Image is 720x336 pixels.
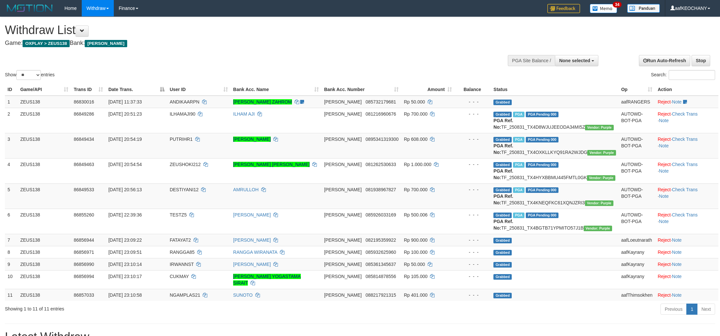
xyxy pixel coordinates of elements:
[233,274,300,286] a: [PERSON_NAME] YOGASTAMA SIRAIT
[404,99,425,104] span: Rp 50.000
[672,137,698,142] a: Check Trans
[74,137,94,142] span: 86849434
[404,137,427,142] span: Rp 608.000
[658,212,671,217] a: Reject
[493,187,512,193] span: Grabbed
[18,234,71,246] td: ZEUS138
[587,175,615,181] span: Vendor URL: https://trx4.1velocity.biz
[108,162,142,167] span: [DATE] 20:54:54
[457,292,488,298] div: - - -
[85,40,127,47] span: [PERSON_NAME]
[108,274,142,279] span: [DATE] 23:10:17
[5,96,18,108] td: 1
[627,4,660,13] img: panduan.png
[457,212,488,218] div: - - -
[5,133,18,158] td: 3
[513,162,524,168] span: Marked by aafRornrotha
[233,111,255,117] a: ILHAM AJI
[404,237,427,243] span: Rp 900.000
[233,237,271,243] a: [PERSON_NAME]
[655,158,718,183] td: · ·
[366,237,396,243] span: Copy 082195359922 to clipboard
[658,137,671,142] a: Reject
[18,108,71,133] td: ZEUS138
[5,158,18,183] td: 4
[493,112,512,117] span: Grabbed
[658,187,671,192] a: Reject
[619,183,655,209] td: AUTOWD-BOT-PGA
[324,187,362,192] span: [PERSON_NAME]
[5,258,18,270] td: 9
[584,226,612,231] span: Vendor URL: https://trx4.1velocity.biz
[639,55,690,66] a: Run Auto-Refresh
[170,292,200,298] span: NGAMPLAS21
[324,292,362,298] span: [PERSON_NAME]
[401,84,454,96] th: Amount: activate to sort column ascending
[619,246,655,258] td: aafKayrany
[493,293,512,298] span: Grabbed
[655,96,718,108] td: ·
[672,262,682,267] a: Note
[658,292,671,298] a: Reject
[5,24,473,37] h1: Withdraw List
[513,112,524,117] span: Marked by aafRornrotha
[493,238,512,243] span: Grabbed
[655,289,718,301] td: ·
[74,212,94,217] span: 86855260
[366,274,396,279] span: Copy 085814878556 to clipboard
[454,84,491,96] th: Balance
[324,262,362,267] span: [PERSON_NAME]
[457,237,488,243] div: - - -
[366,292,396,298] span: Copy 088217921315 to clipboard
[672,99,682,104] a: Note
[658,262,671,267] a: Reject
[613,2,622,8] span: 34
[513,213,524,218] span: Marked by aafmaleo
[619,209,655,234] td: AUTOWD-BOT-PGA
[619,234,655,246] td: aafLoeutnarath
[106,84,167,96] th: Date Trans.: activate to sort column descending
[697,304,715,315] a: Next
[658,162,671,167] a: Reject
[404,162,431,167] span: Rp 1.000.000
[170,162,201,167] span: ZEUSHOKI212
[366,212,396,217] span: Copy 085926033169 to clipboard
[18,133,71,158] td: ZEUS138
[619,258,655,270] td: aafKayrany
[659,194,669,199] a: Note
[493,274,512,280] span: Grabbed
[555,55,598,66] button: None selected
[167,84,231,96] th: User ID: activate to sort column ascending
[659,219,669,224] a: Note
[74,187,94,192] span: 86849533
[457,136,488,142] div: - - -
[324,162,362,167] span: [PERSON_NAME]
[74,250,94,255] span: 86856971
[493,250,512,255] span: Grabbed
[559,58,590,63] span: None selected
[457,261,488,268] div: - - -
[23,40,70,47] span: OXPLAY > ZEUS138
[170,187,198,192] span: DESTIYANI12
[619,289,655,301] td: aafThimsokhen
[5,234,18,246] td: 7
[692,55,710,66] a: Stop
[491,209,618,234] td: TF_250831_TX4BGTB71YPMITO57J1B
[18,183,71,209] td: ZEUS138
[655,246,718,258] td: ·
[513,137,524,142] span: Marked by aafRornrotha
[526,213,558,218] span: PGA Pending
[672,212,698,217] a: Check Trans
[324,111,362,117] span: [PERSON_NAME]
[18,84,71,96] th: Game/API: activate to sort column ascending
[655,209,718,234] td: · ·
[660,304,687,315] a: Previous
[18,209,71,234] td: ZEUS138
[74,262,94,267] span: 86856990
[74,162,94,167] span: 86849463
[404,292,427,298] span: Rp 401.000
[5,40,473,47] h4: Game: Bank:
[18,158,71,183] td: ZEUS138
[170,250,195,255] span: RANGGA85
[324,274,362,279] span: [PERSON_NAME]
